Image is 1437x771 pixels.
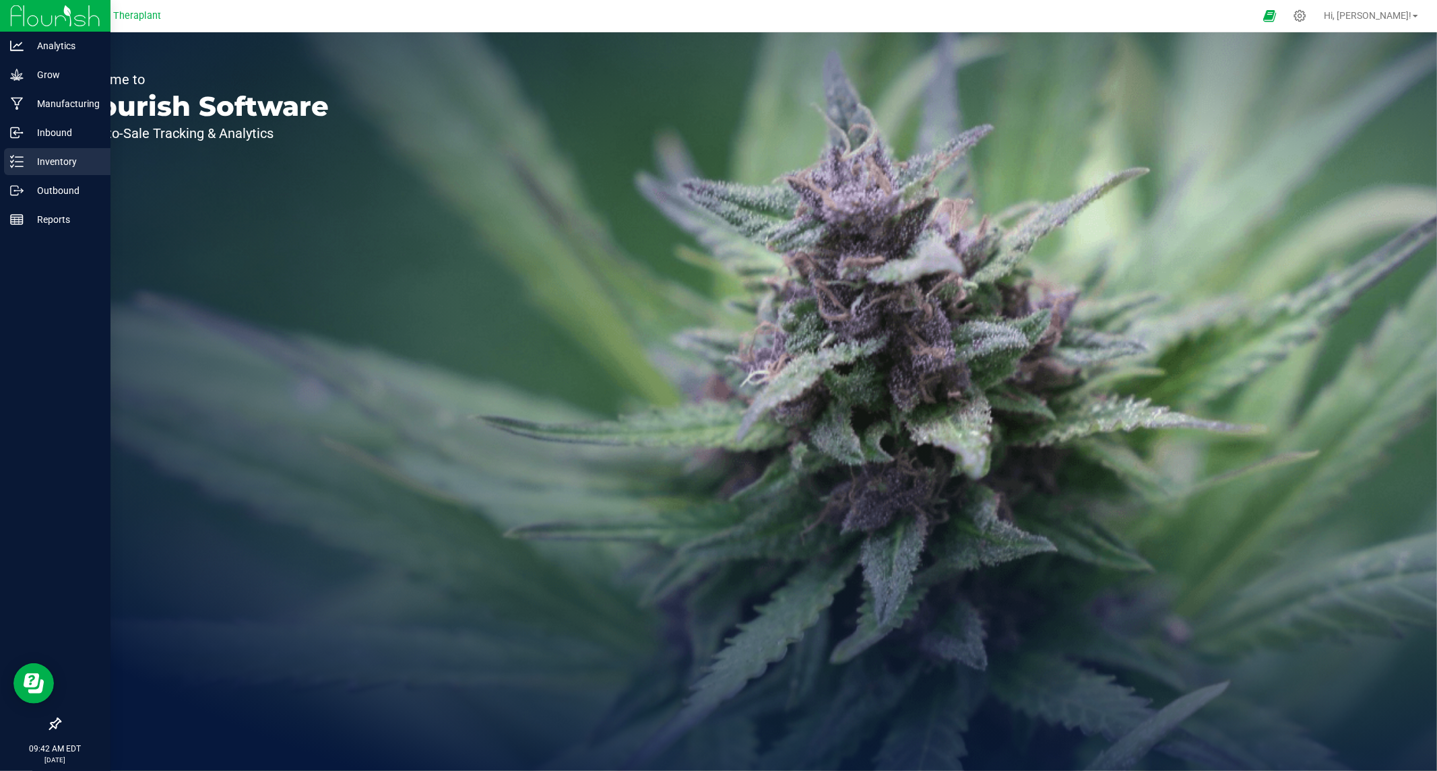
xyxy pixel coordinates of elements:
[24,154,104,170] p: Inventory
[10,213,24,226] inline-svg: Reports
[24,67,104,83] p: Grow
[114,10,162,22] span: Theraplant
[24,125,104,141] p: Inbound
[10,68,24,81] inline-svg: Grow
[6,755,104,765] p: [DATE]
[24,38,104,54] p: Analytics
[24,211,104,228] p: Reports
[73,73,329,86] p: Welcome to
[10,155,24,168] inline-svg: Inventory
[1324,10,1411,21] span: Hi, [PERSON_NAME]!
[10,126,24,139] inline-svg: Inbound
[1254,3,1285,29] span: Open Ecommerce Menu
[6,743,104,755] p: 09:42 AM EDT
[10,39,24,53] inline-svg: Analytics
[73,127,329,140] p: Seed-to-Sale Tracking & Analytics
[24,96,104,112] p: Manufacturing
[73,93,329,120] p: Flourish Software
[13,663,54,704] iframe: Resource center
[10,97,24,110] inline-svg: Manufacturing
[10,184,24,197] inline-svg: Outbound
[24,182,104,199] p: Outbound
[1291,9,1308,22] div: Manage settings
